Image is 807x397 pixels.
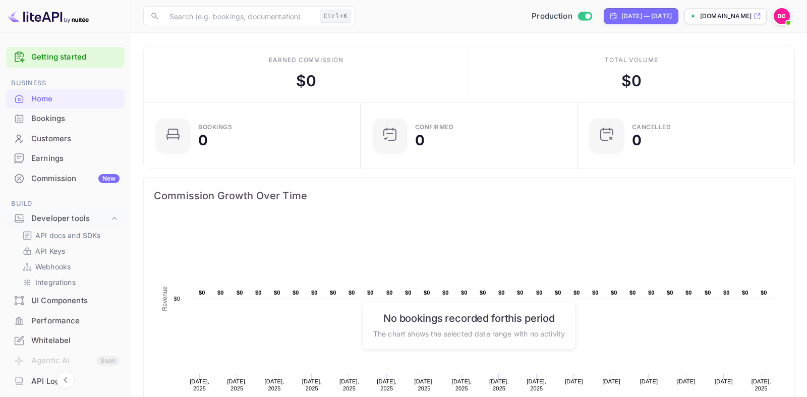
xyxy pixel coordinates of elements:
[31,51,120,63] a: Getting started
[190,378,209,391] text: [DATE], 2025
[269,55,343,65] div: Earned commission
[349,290,355,296] text: $0
[6,89,125,109] div: Home
[528,11,596,22] div: Switch to Sandbox mode
[424,290,430,296] text: $0
[6,109,125,128] a: Bookings
[6,331,125,351] div: Whitelabel
[761,290,767,296] text: $0
[452,378,472,391] text: [DATE], 2025
[6,311,125,330] a: Performance
[22,261,117,272] a: Webhooks
[198,124,232,130] div: Bookings
[6,372,125,390] a: API Logs
[255,290,262,296] text: $0
[517,290,524,296] text: $0
[6,291,125,311] div: UI Components
[35,230,101,241] p: API docs and SDKs
[498,290,505,296] text: $0
[339,378,359,391] text: [DATE], 2025
[632,124,671,130] div: CANCELLED
[22,277,117,288] a: Integrations
[405,290,412,296] text: $0
[565,378,583,384] text: [DATE]
[629,290,636,296] text: $0
[774,8,790,24] img: Dale Castaldi
[6,89,125,108] a: Home
[700,12,752,21] p: [DOMAIN_NAME]
[573,290,580,296] text: $0
[174,296,180,302] text: $0
[715,378,733,384] text: [DATE]
[302,378,322,391] text: [DATE], 2025
[31,113,120,125] div: Bookings
[217,290,224,296] text: $0
[6,291,125,310] a: UI Components
[742,290,748,296] text: $0
[6,47,125,68] div: Getting started
[6,331,125,350] a: Whitelabel
[640,378,658,384] text: [DATE]
[56,371,75,389] button: Collapse navigation
[6,78,125,89] span: Business
[377,378,396,391] text: [DATE], 2025
[18,228,121,243] div: API docs and SDKs
[6,169,125,189] div: CommissionNew
[752,378,771,391] text: [DATE], 2025
[293,290,299,296] text: $0
[237,290,243,296] text: $0
[367,290,374,296] text: $0
[621,12,672,21] div: [DATE] — [DATE]
[18,259,121,274] div: Webhooks
[6,109,125,129] div: Bookings
[602,378,620,384] text: [DATE]
[705,290,711,296] text: $0
[6,149,125,168] div: Earnings
[386,290,393,296] text: $0
[723,290,730,296] text: $0
[415,378,434,391] text: [DATE], 2025
[274,290,280,296] text: $0
[320,10,351,23] div: Ctrl+K
[154,188,784,204] span: Commission Growth Over Time
[18,244,121,258] div: API Keys
[605,55,659,65] div: Total volume
[621,70,642,92] div: $ 0
[31,133,120,145] div: Customers
[677,378,696,384] text: [DATE]
[199,290,205,296] text: $0
[6,311,125,331] div: Performance
[527,378,546,391] text: [DATE], 2025
[6,129,125,148] a: Customers
[31,335,120,347] div: Whitelabel
[311,290,318,296] text: $0
[98,174,120,183] div: New
[6,149,125,167] a: Earnings
[489,378,509,391] text: [DATE], 2025
[18,275,121,290] div: Integrations
[163,6,316,26] input: Search (e.g. bookings, documentation)
[265,378,284,391] text: [DATE], 2025
[31,153,120,164] div: Earnings
[415,133,425,147] div: 0
[22,246,117,256] a: API Keys
[648,290,655,296] text: $0
[22,230,117,241] a: API docs and SDKs
[373,312,565,324] h6: No bookings recorded for this period
[31,173,120,185] div: Commission
[555,290,561,296] text: $0
[461,290,468,296] text: $0
[6,210,125,228] div: Developer tools
[35,277,76,288] p: Integrations
[685,290,692,296] text: $0
[227,378,247,391] text: [DATE], 2025
[8,8,89,24] img: LiteAPI logo
[480,290,486,296] text: $0
[161,286,168,311] text: Revenue
[6,198,125,209] span: Build
[31,93,120,105] div: Home
[198,133,208,147] div: 0
[35,261,71,272] p: Webhooks
[330,290,336,296] text: $0
[415,124,454,130] div: Confirmed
